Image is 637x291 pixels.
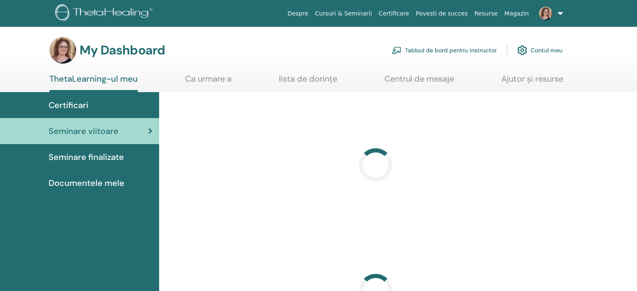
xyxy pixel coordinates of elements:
a: Despre [284,6,312,21]
a: Certificare [375,6,413,21]
span: Seminare viitoare [49,125,119,137]
a: Ca urmare a [185,74,232,90]
a: ThetaLearning-ul meu [49,74,138,92]
a: Cursuri & Seminarii [312,6,375,21]
a: Tabloul de bord pentru instructor [392,41,497,59]
h3: My Dashboard [80,43,165,58]
a: Magazin [501,6,532,21]
a: lista de dorințe [279,74,337,90]
a: Ajutor și resurse [501,74,563,90]
a: Povesti de succes [413,6,471,21]
img: chalkboard-teacher.svg [392,46,402,54]
span: Certificari [49,99,88,111]
a: Contul meu [517,41,562,59]
img: cog.svg [517,43,527,57]
span: Seminare finalizate [49,151,124,163]
a: Resurse [471,6,501,21]
span: Documentele mele [49,177,124,189]
img: default.jpg [539,7,552,20]
img: logo.png [55,4,155,23]
img: default.jpg [49,37,76,64]
a: Centrul de mesaje [384,74,454,90]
